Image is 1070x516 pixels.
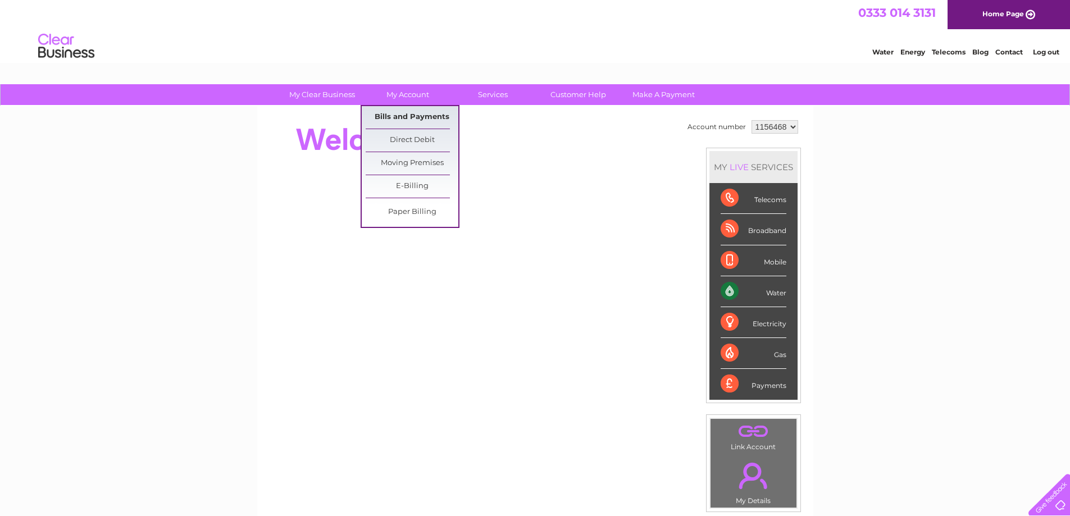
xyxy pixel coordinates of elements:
[38,29,95,63] img: logo.png
[710,418,797,454] td: Link Account
[872,48,894,56] a: Water
[721,276,786,307] div: Water
[366,152,458,175] a: Moving Premises
[617,84,710,105] a: Make A Payment
[710,453,797,508] td: My Details
[1033,48,1059,56] a: Log out
[685,117,749,136] td: Account number
[721,307,786,338] div: Electricity
[932,48,966,56] a: Telecoms
[713,456,794,495] a: .
[721,245,786,276] div: Mobile
[447,84,539,105] a: Services
[361,84,454,105] a: My Account
[709,151,798,183] div: MY SERVICES
[721,214,786,245] div: Broadband
[532,84,625,105] a: Customer Help
[270,6,801,54] div: Clear Business is a trading name of Verastar Limited (registered in [GEOGRAPHIC_DATA] No. 3667643...
[713,422,794,441] a: .
[972,48,989,56] a: Blog
[366,201,458,223] a: Paper Billing
[721,369,786,399] div: Payments
[995,48,1023,56] a: Contact
[721,183,786,214] div: Telecoms
[721,338,786,369] div: Gas
[900,48,925,56] a: Energy
[858,6,936,20] a: 0333 014 3131
[366,106,458,129] a: Bills and Payments
[276,84,368,105] a: My Clear Business
[366,129,458,152] a: Direct Debit
[366,175,458,198] a: E-Billing
[727,162,751,172] div: LIVE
